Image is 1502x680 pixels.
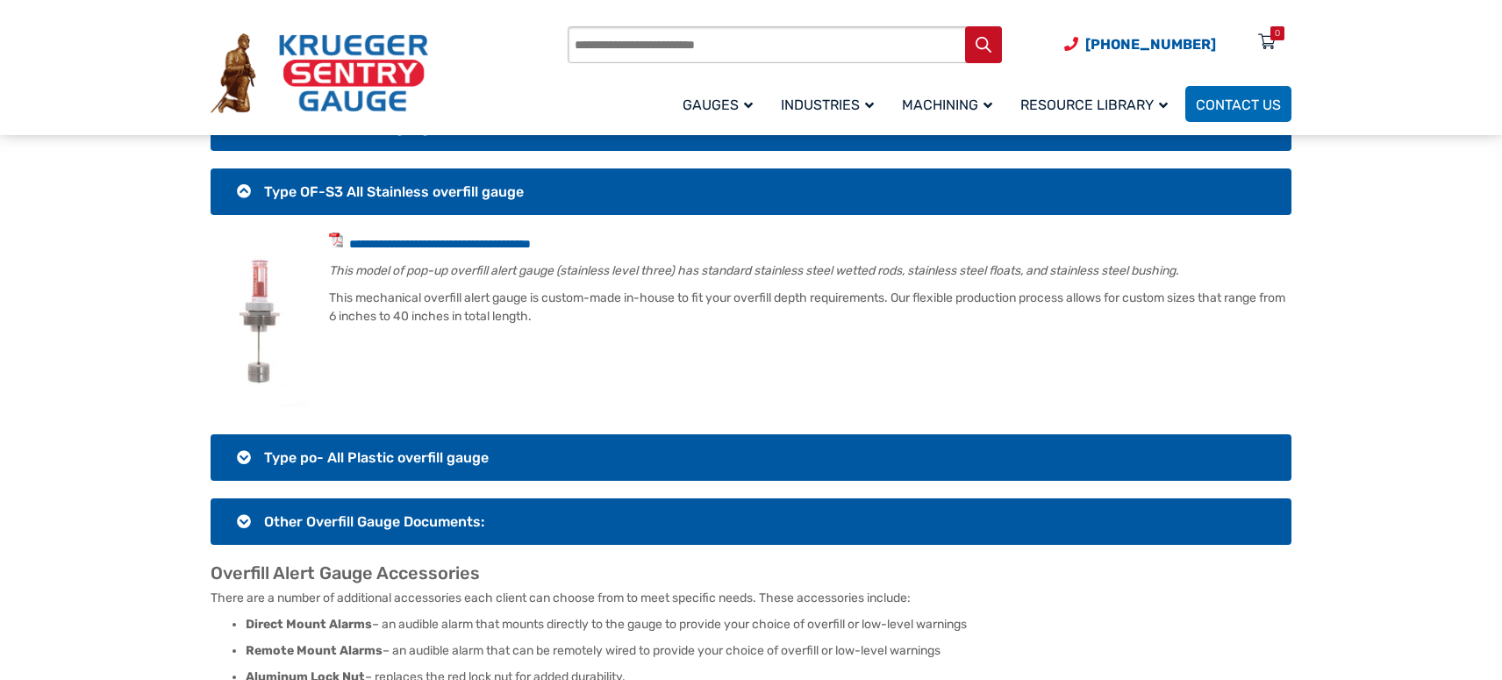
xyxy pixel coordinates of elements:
li: – an audible alarm that mounts directly to the gauge to provide your choice of overfill or low-le... [246,616,1291,633]
span: Type OF-S3 All Stainless overfill gauge [264,183,524,200]
h2: Overfill Alert Gauge Accessories [211,562,1291,584]
span: Gauges [683,97,753,113]
p: This mechanical overfill alert gauge is custom-made in-house to fit your overfill depth requireme... [211,289,1291,326]
span: Industries [781,97,874,113]
span: Other Overfill Gauge Documents: [264,513,484,530]
a: Resource Library [1010,83,1185,125]
a: Industries [770,83,891,125]
span: Contact Us [1196,97,1281,113]
a: Phone Number (920) 434-8860 [1064,33,1216,55]
img: Krueger Sentry Gauge [211,33,428,114]
span: Type po- All Plastic overfill gauge [264,449,489,466]
li: – an audible alarm that can be remotely wired to provide your choice of overfill or low-level war... [246,642,1291,660]
img: Type OF-S2 overfill gauge [211,233,308,407]
a: Machining [891,83,1010,125]
p: There are a number of additional accessories each client can choose from to meet specific needs. ... [211,589,1291,607]
div: 0 [1275,26,1280,40]
em: This model of pop-up overfill alert gauge (stainless level three) has standard stainless steel we... [329,263,1179,278]
span: [PHONE_NUMBER] [1085,36,1216,53]
span: Machining [902,97,992,113]
strong: Remote Mount Alarms [246,643,383,658]
a: Contact Us [1185,86,1291,122]
strong: Direct Mount Alarms [246,617,372,632]
span: Resource Library [1020,97,1168,113]
a: Gauges [672,83,770,125]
